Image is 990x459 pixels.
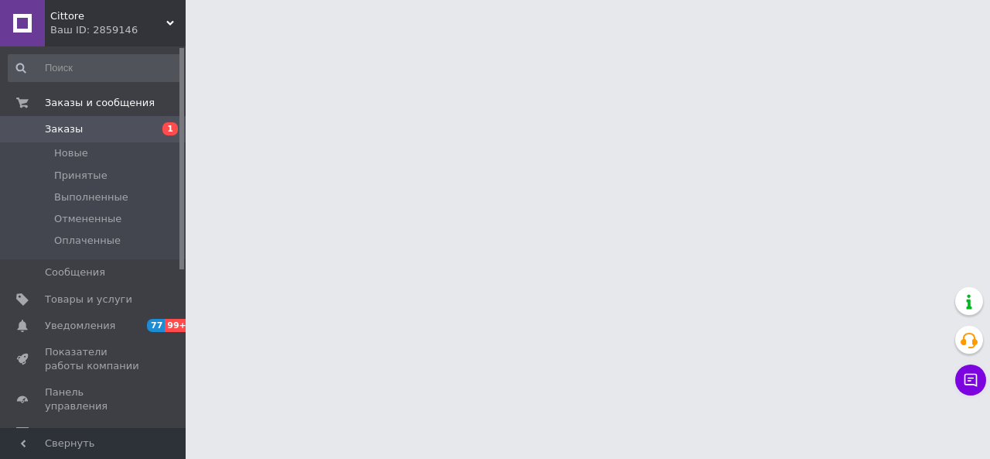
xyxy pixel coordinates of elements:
span: Принятые [54,169,108,183]
span: Отзывы [45,426,86,440]
span: Заказы [45,122,83,136]
button: Чат с покупателем [955,365,986,396]
span: Заказы и сообщения [45,96,155,110]
div: Ваш ID: 2859146 [50,23,186,37]
span: 99+ [165,319,190,332]
span: Показатели работы компании [45,345,143,373]
span: Панель управления [45,385,143,413]
span: Сообщения [45,265,105,279]
span: Оплаченные [54,234,121,248]
span: Отмененные [54,212,121,226]
span: Новые [54,146,88,160]
span: 77 [147,319,165,332]
input: Поиск [8,54,183,82]
span: Уведомления [45,319,115,333]
span: 1 [162,122,178,135]
span: Cittore [50,9,166,23]
span: Товары и услуги [45,293,132,307]
span: Выполненные [54,190,128,204]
